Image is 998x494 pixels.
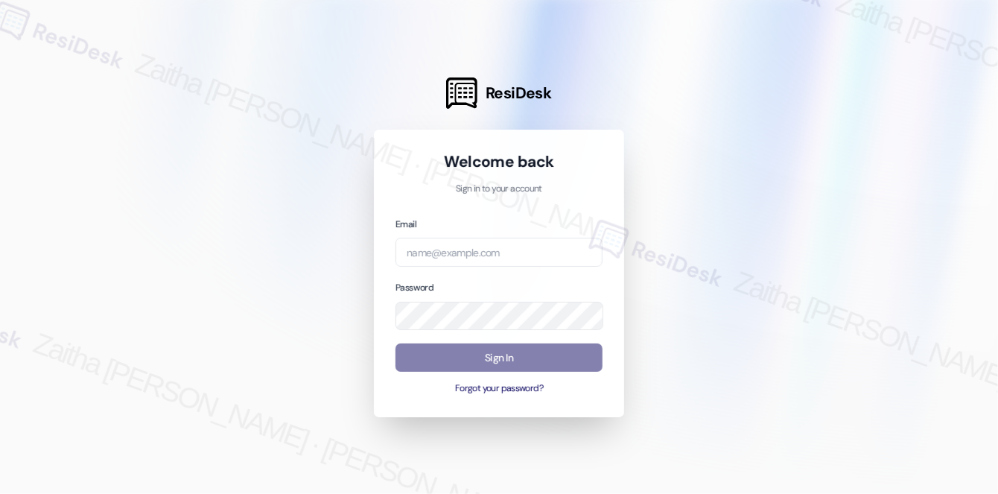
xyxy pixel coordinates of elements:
input: name@example.com [395,238,603,267]
h1: Welcome back [395,151,603,172]
img: ResiDesk Logo [446,77,477,109]
p: Sign in to your account [395,183,603,196]
button: Forgot your password? [395,382,603,396]
label: Password [395,282,433,294]
button: Sign In [395,343,603,373]
label: Email [395,218,416,230]
span: ResiDesk [486,83,552,104]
